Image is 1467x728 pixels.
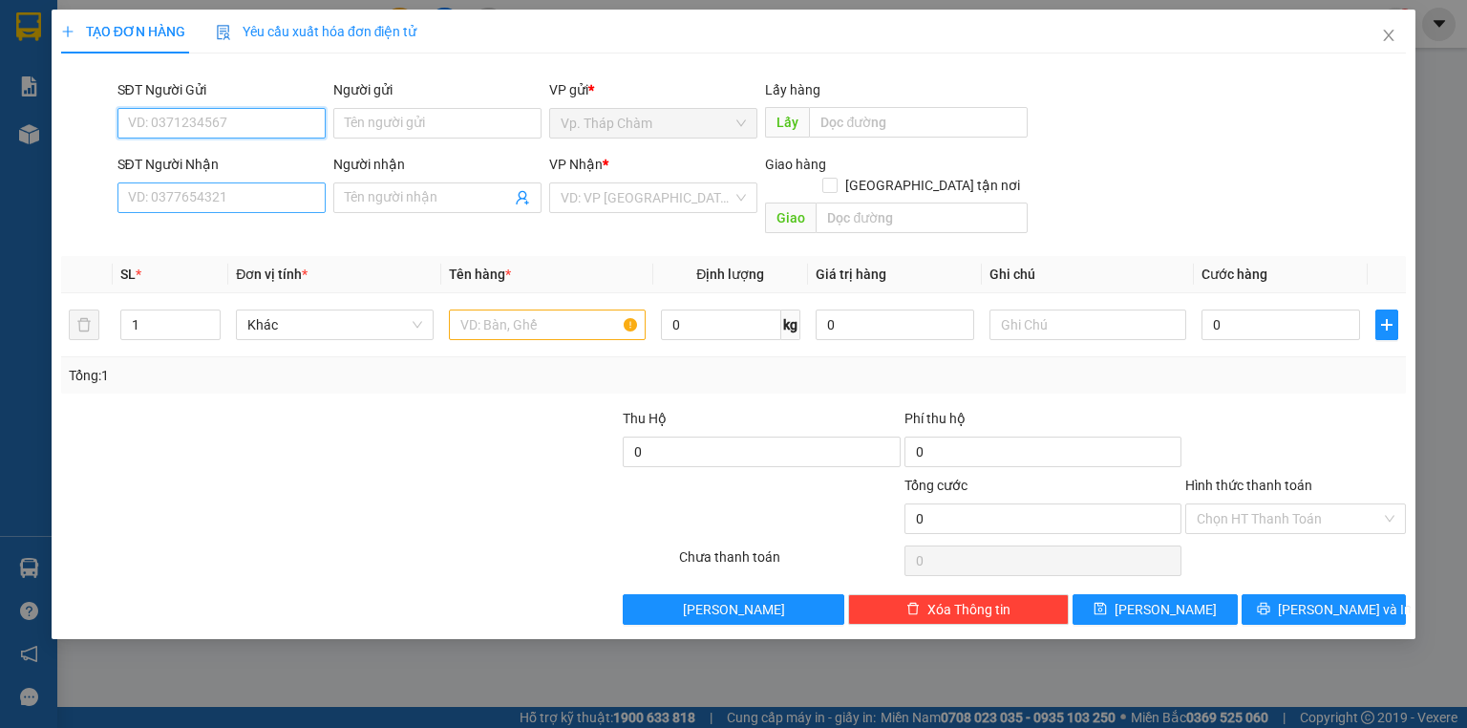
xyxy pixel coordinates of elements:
[927,599,1010,620] span: Xóa Thông tin
[1362,10,1415,63] button: Close
[61,25,74,38] span: plus
[1257,602,1270,617] span: printer
[549,79,757,100] div: VP gửi
[236,267,308,282] span: Đơn vị tính
[765,157,826,172] span: Giao hàng
[69,365,567,386] div: Tổng: 1
[69,310,99,340] button: delete
[677,546,902,580] div: Chưa thanh toán
[333,79,542,100] div: Người gửi
[838,175,1028,196] span: [GEOGRAPHIC_DATA] tận nơi
[120,267,136,282] span: SL
[1094,602,1107,617] span: save
[216,24,417,39] span: Yêu cầu xuất hóa đơn điện tử
[765,203,816,233] span: Giao
[683,599,785,620] span: [PERSON_NAME]
[117,154,326,175] div: SĐT Người Nhận
[515,190,530,205] span: user-add
[549,157,603,172] span: VP Nhận
[1381,28,1396,43] span: close
[247,310,421,339] span: Khác
[848,594,1069,625] button: deleteXóa Thông tin
[765,82,820,97] span: Lấy hàng
[561,109,746,138] span: Vp. Tháp Chàm
[623,411,667,426] span: Thu Hộ
[333,154,542,175] div: Người nhận
[1073,594,1238,625] button: save[PERSON_NAME]
[696,267,764,282] span: Định lượng
[781,310,800,340] span: kg
[816,267,886,282] span: Giá trị hàng
[1201,267,1267,282] span: Cước hàng
[117,79,326,100] div: SĐT Người Gửi
[765,107,809,138] span: Lấy
[906,602,920,617] span: delete
[449,310,646,340] input: VD: Bàn, Ghế
[1242,594,1407,625] button: printer[PERSON_NAME] và In
[1278,599,1412,620] span: [PERSON_NAME] và In
[989,310,1186,340] input: Ghi Chú
[1376,317,1397,332] span: plus
[1375,310,1398,340] button: plus
[816,203,1028,233] input: Dọc đường
[61,24,185,39] span: TẠO ĐƠN HÀNG
[816,310,974,340] input: 0
[623,594,843,625] button: [PERSON_NAME]
[904,478,967,493] span: Tổng cước
[904,408,1181,437] div: Phí thu hộ
[982,256,1194,293] th: Ghi chú
[216,25,231,40] img: icon
[1185,478,1312,493] label: Hình thức thanh toán
[1115,599,1217,620] span: [PERSON_NAME]
[809,107,1028,138] input: Dọc đường
[449,267,511,282] span: Tên hàng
